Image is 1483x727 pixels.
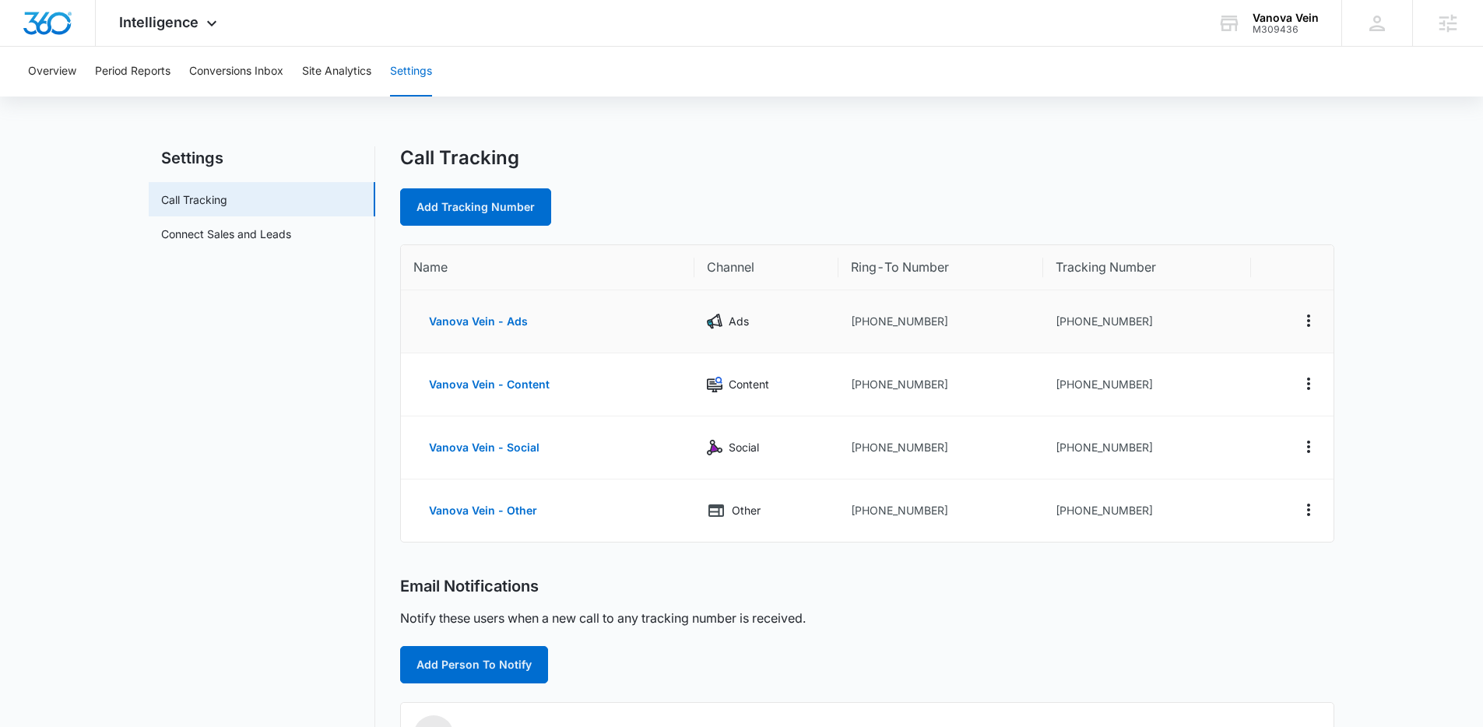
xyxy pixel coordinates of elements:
td: [PHONE_NUMBER] [838,416,1042,479]
button: Settings [390,47,432,97]
td: [PHONE_NUMBER] [1043,479,1251,542]
td: [PHONE_NUMBER] [1043,353,1251,416]
a: Connect Sales and Leads [161,226,291,242]
button: Conversions Inbox [189,47,283,97]
th: Name [401,245,694,290]
h2: Settings [149,146,375,170]
div: account name [1253,12,1319,24]
img: Social [707,440,722,455]
button: Vanova Vein - Ads [413,303,543,340]
th: Ring-To Number [838,245,1042,290]
button: Actions [1296,371,1321,396]
button: Actions [1296,434,1321,459]
td: [PHONE_NUMBER] [838,353,1042,416]
button: Vanova Vein - Other [413,492,553,529]
p: Ads [729,313,749,330]
span: Intelligence [119,14,199,30]
th: Tracking Number [1043,245,1251,290]
td: [PHONE_NUMBER] [838,290,1042,353]
button: Vanova Vein - Content [413,366,565,403]
button: Add Person To Notify [400,646,548,683]
img: Content [707,377,722,392]
button: Vanova Vein - Social [413,429,555,466]
button: Overview [28,47,76,97]
button: Actions [1296,308,1321,333]
p: Other [732,502,761,519]
td: [PHONE_NUMBER] [1043,416,1251,479]
button: Site Analytics [302,47,371,97]
td: [PHONE_NUMBER] [838,479,1042,542]
p: Notify these users when a new call to any tracking number is received. [400,609,806,627]
img: Ads [707,314,722,329]
a: Add Tracking Number [400,188,551,226]
div: account id [1253,24,1319,35]
h1: Call Tracking [400,146,519,170]
button: Period Reports [95,47,170,97]
td: [PHONE_NUMBER] [1043,290,1251,353]
th: Channel [694,245,839,290]
h2: Email Notifications [400,577,539,596]
button: Actions [1296,497,1321,522]
p: Content [729,376,769,393]
a: Call Tracking [161,191,227,208]
p: Social [729,439,759,456]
